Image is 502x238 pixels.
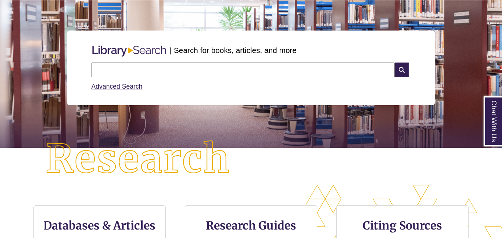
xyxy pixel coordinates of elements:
[358,219,447,232] h3: Citing Sources
[170,45,297,56] p: | Search for books, articles, and more
[395,63,409,77] i: Search
[191,219,311,232] h3: Research Guides
[40,219,159,232] h3: Databases & Articles
[92,83,143,90] a: Advanced Search
[89,43,170,60] img: Libary Search
[25,120,251,199] img: Research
